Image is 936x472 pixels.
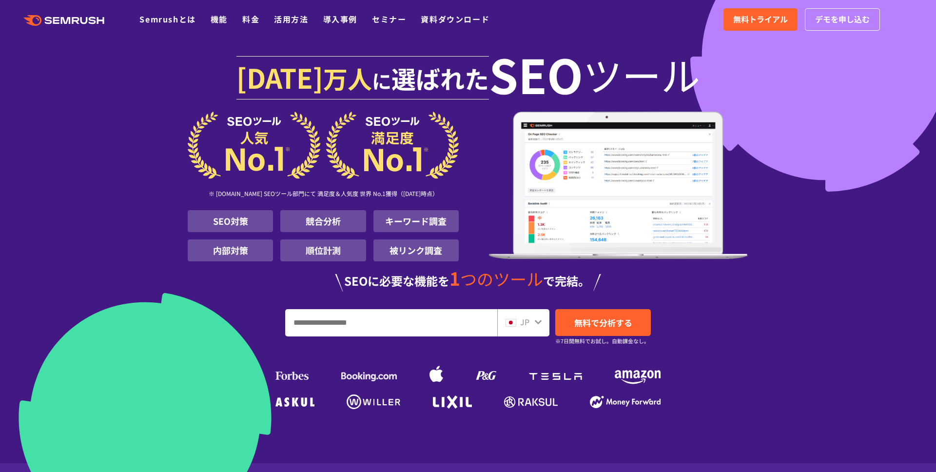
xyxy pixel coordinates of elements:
li: 内部対策 [188,239,273,261]
small: ※7日間無料でお試し。自動課金なし。 [555,336,649,346]
span: で完結。 [543,272,590,289]
li: 被リンク調査 [373,239,459,261]
input: URL、キーワードを入力してください [286,310,497,336]
span: SEO [489,55,583,94]
a: デモを申し込む [805,8,880,31]
div: ※ [DOMAIN_NAME] SEOツール部門にて 満足度＆人気度 世界 No.1獲得（[DATE]時点） [188,179,459,210]
li: SEO対策 [188,210,273,232]
li: 順位計測 [280,239,366,261]
a: 料金 [242,13,259,25]
a: 機能 [211,13,228,25]
a: 無料トライアル [723,8,798,31]
span: [DATE] [236,58,323,97]
span: 無料で分析する [574,316,632,329]
a: 導入事例 [323,13,357,25]
span: 選ばれた [391,60,489,96]
a: 活用方法 [274,13,308,25]
span: に [372,66,391,95]
span: デモを申し込む [815,13,870,26]
span: つのツール [460,267,543,291]
li: キーワード調査 [373,210,459,232]
a: 資料ダウンロード [421,13,489,25]
span: ツール [583,55,700,94]
span: JP [520,316,529,328]
div: SEOに必要な機能を [188,269,748,292]
a: Semrushとは [139,13,195,25]
span: 1 [449,265,460,291]
span: 無料トライアル [733,13,788,26]
li: 競合分析 [280,210,366,232]
span: 万人 [323,60,372,96]
a: セミナー [372,13,406,25]
a: 無料で分析する [555,309,651,336]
